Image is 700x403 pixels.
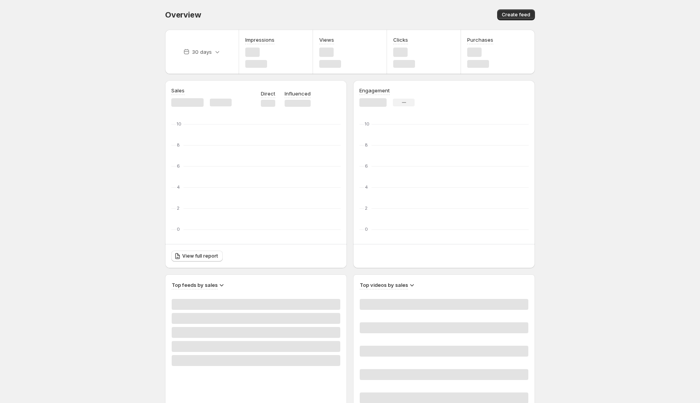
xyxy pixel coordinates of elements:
h3: Purchases [467,36,493,44]
text: 6 [177,163,180,169]
h3: Views [319,36,334,44]
text: 0 [177,226,180,232]
text: 0 [365,226,368,232]
h3: Top feeds by sales [172,281,218,289]
h3: Engagement [359,87,390,94]
a: View full report [171,251,223,262]
p: Influenced [285,90,311,97]
text: 2 [365,205,368,211]
h3: Impressions [245,36,274,44]
h3: Sales [171,87,185,94]
text: 10 [177,121,181,127]
text: 8 [177,142,180,148]
text: 4 [177,184,180,190]
h3: Top videos by sales [360,281,408,289]
text: 4 [365,184,368,190]
button: Create feed [497,9,535,20]
text: 6 [365,163,368,169]
text: 2 [177,205,179,211]
h3: Clicks [393,36,408,44]
span: View full report [182,253,218,259]
p: 30 days [192,48,212,56]
span: Create feed [502,12,530,18]
span: Overview [165,10,201,19]
text: 8 [365,142,368,148]
p: Direct [261,90,275,97]
text: 10 [365,121,369,127]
